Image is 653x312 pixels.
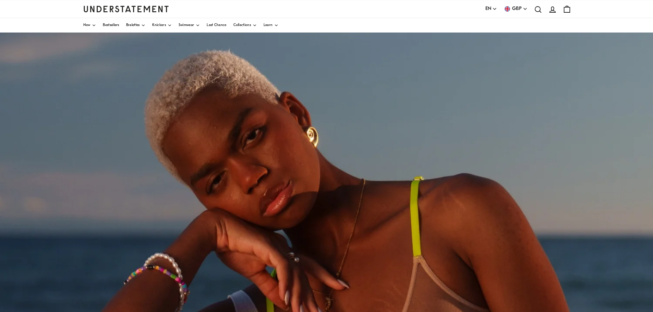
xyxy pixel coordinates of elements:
a: Bralettes [126,18,146,33]
span: Collections [233,24,251,27]
a: Last Chance [207,18,226,33]
a: New [83,18,96,33]
a: Learn [264,18,279,33]
a: Knickers [152,18,171,33]
span: Bestsellers [103,24,119,27]
a: Bestsellers [103,18,119,33]
span: Bralettes [126,24,140,27]
button: EN [485,5,497,13]
a: Collections [233,18,257,33]
a: Understatement Homepage [83,6,169,12]
span: New [83,24,90,27]
span: Knickers [152,24,166,27]
span: Swimwear [179,24,194,27]
span: GBP [512,5,522,13]
span: Learn [264,24,273,27]
span: Last Chance [207,24,226,27]
button: GBP [504,5,528,13]
span: EN [485,5,491,13]
a: Swimwear [179,18,200,33]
